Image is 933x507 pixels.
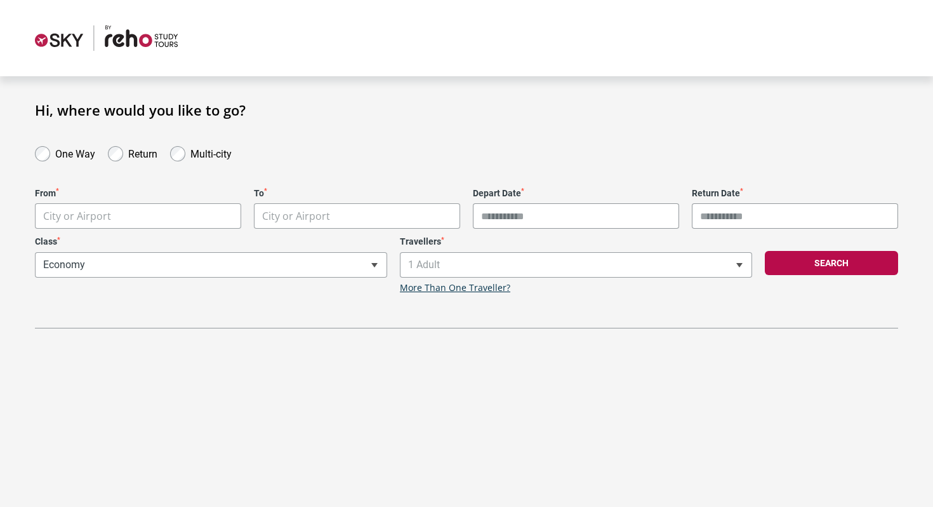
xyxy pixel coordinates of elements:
[400,283,510,294] a: More Than One Traveller?
[400,252,752,278] span: 1 Adult
[255,204,460,229] span: City or Airport
[190,145,232,160] label: Multi-city
[254,188,460,199] label: To
[254,203,460,229] span: City or Airport
[692,188,898,199] label: Return Date
[765,251,898,275] button: Search
[35,203,241,229] span: City or Airport
[43,209,111,223] span: City or Airport
[36,253,387,277] span: Economy
[35,252,387,278] span: Economy
[262,209,330,223] span: City or Airport
[55,145,95,160] label: One Way
[36,204,241,229] span: City or Airport
[35,188,241,199] label: From
[35,102,898,118] h1: Hi, where would you like to go?
[35,236,387,247] label: Class
[128,145,157,160] label: Return
[400,253,751,277] span: 1 Adult
[473,188,679,199] label: Depart Date
[400,236,752,247] label: Travellers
